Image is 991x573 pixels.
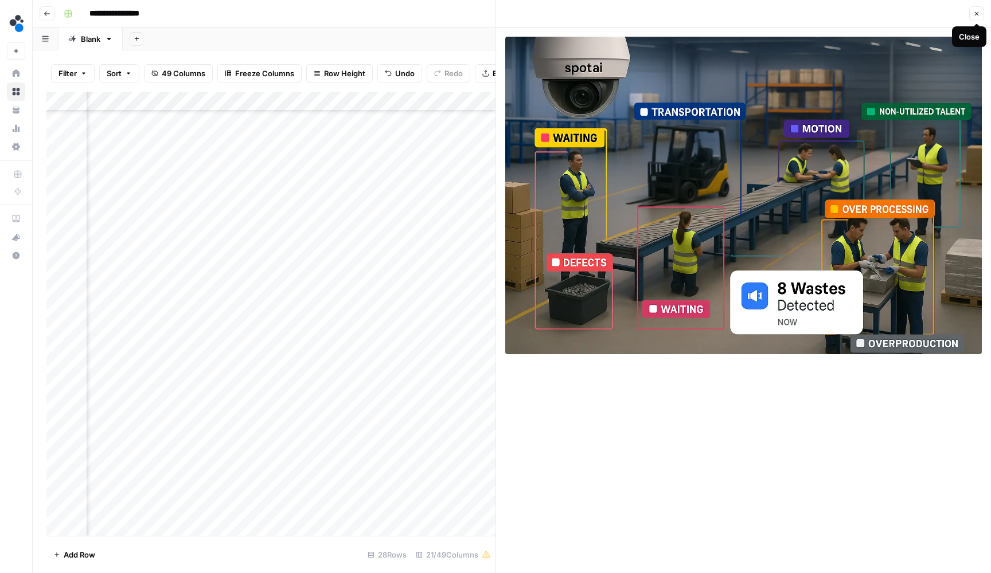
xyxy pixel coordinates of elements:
button: Help + Support [7,246,25,265]
a: Usage [7,119,25,138]
div: Blank [81,33,100,45]
a: Home [7,64,25,83]
button: 49 Columns [144,64,213,83]
button: What's new? [7,228,25,246]
div: 28 Rows [363,545,411,564]
button: Export CSV [475,64,541,83]
a: AirOps Academy [7,210,25,228]
button: Workspace: spot.ai [7,9,25,38]
img: Row/Cell [505,37,982,354]
span: Add Row [64,549,95,560]
span: Redo [444,68,463,79]
button: Freeze Columns [217,64,302,83]
button: Undo [377,64,422,83]
button: Row Height [306,64,373,83]
div: What's new? [7,229,25,246]
div: 21/49 Columns [411,545,495,564]
a: Browse [7,83,25,101]
img: spot.ai Logo [7,13,28,34]
span: Row Height [324,68,365,79]
a: Your Data [7,101,25,119]
span: Undo [395,68,415,79]
button: Redo [427,64,470,83]
a: Settings [7,138,25,156]
button: Filter [51,64,95,83]
button: Add Row [46,545,102,564]
span: 49 Columns [162,68,205,79]
a: Blank [58,28,123,50]
span: Freeze Columns [235,68,294,79]
span: Sort [107,68,122,79]
span: Filter [58,68,77,79]
button: Sort [99,64,139,83]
